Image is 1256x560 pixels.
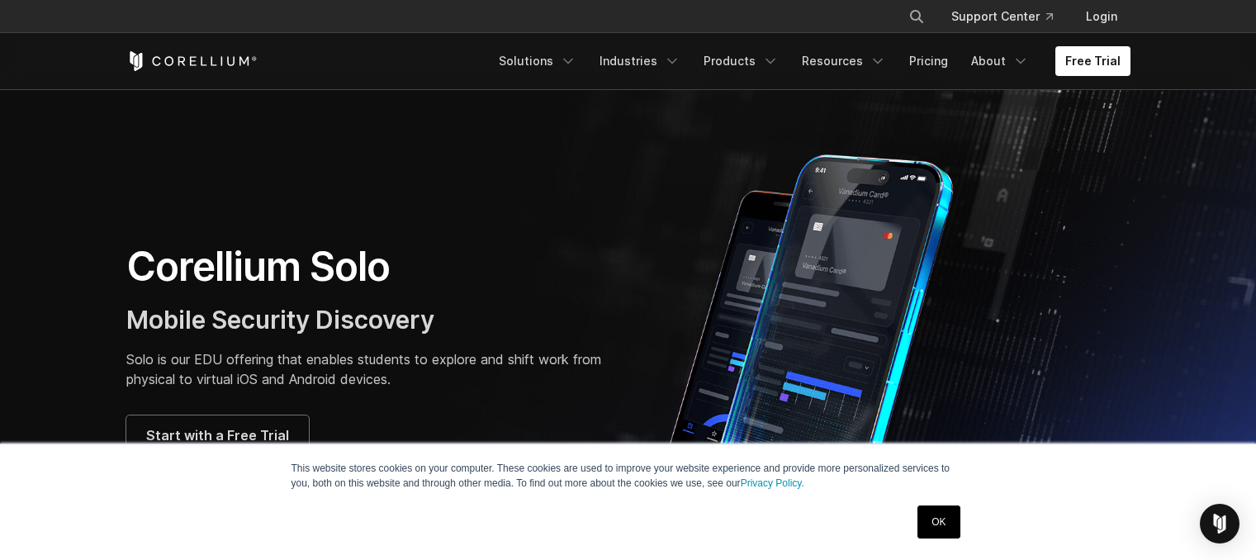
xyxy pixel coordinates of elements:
p: This website stores cookies on your computer. These cookies are used to improve your website expe... [291,461,965,491]
a: Pricing [899,46,958,76]
a: Resources [792,46,896,76]
button: Search [902,2,931,31]
a: Login [1073,2,1130,31]
div: Navigation Menu [889,2,1130,31]
a: Products [694,46,789,76]
h1: Corellium Solo [126,242,612,292]
a: Industries [590,46,690,76]
a: About [961,46,1039,76]
a: OK [917,505,960,539]
img: Corellium Solo for mobile app security solutions [645,142,1000,555]
a: Privacy Policy. [741,477,804,489]
a: Free Trial [1055,46,1130,76]
div: Navigation Menu [489,46,1130,76]
a: Corellium Home [126,51,258,71]
a: Support Center [938,2,1066,31]
a: Start with a Free Trial [126,415,309,455]
a: Solutions [489,46,586,76]
span: Start with a Free Trial [146,425,289,445]
p: Solo is our EDU offering that enables students to explore and shift work from physical to virtual... [126,349,612,389]
div: Open Intercom Messenger [1200,504,1239,543]
span: Mobile Security Discovery [126,305,434,335]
